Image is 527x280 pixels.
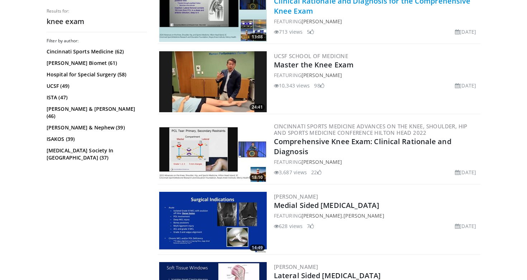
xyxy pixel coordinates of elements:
[250,174,265,181] span: 18:10
[274,52,348,60] a: UCSF School of Medicine
[47,60,145,67] a: [PERSON_NAME] Biomet (61)
[311,169,321,176] li: 22
[455,222,476,230] li: [DATE]
[455,169,476,176] li: [DATE]
[455,82,476,89] li: [DATE]
[250,245,265,251] span: 14:49
[302,212,342,219] a: [PERSON_NAME]
[47,48,145,55] a: Cincinnati Sports Medicine (62)
[274,222,303,230] li: 628 views
[47,94,145,101] a: ISTA (47)
[274,137,451,156] a: Comprehensive Knee Exam: Clinical Rationale and Diagnosis
[159,122,267,182] img: 5fc36937-04fb-4d58-a524-27a888420987.300x170_q85_crop-smart_upscale.jpg
[274,169,307,176] li: 3,687 views
[274,123,467,136] a: Cincinnati Sports Medicine Advances on the Knee, Shoulder, Hip and Sports Medicine Conference Hil...
[274,263,318,270] a: [PERSON_NAME]
[302,72,342,79] a: [PERSON_NAME]
[47,105,145,120] a: [PERSON_NAME] & [PERSON_NAME] (46)
[274,158,479,166] div: FEATURING
[274,18,479,25] div: FEATURING
[274,82,310,89] li: 10,343 views
[302,18,342,25] a: [PERSON_NAME]
[274,71,479,79] div: FEATURING
[47,147,145,161] a: [MEDICAL_DATA] Society In [GEOGRAPHIC_DATA] (37)
[302,158,342,165] a: [PERSON_NAME]
[159,51,267,112] a: 24:41
[47,8,147,14] p: Results for:
[47,124,145,131] a: [PERSON_NAME] & Nephew (39)
[159,192,267,253] a: 14:49
[314,82,324,89] li: 98
[274,28,303,35] li: 713 views
[307,28,314,35] li: 5
[455,28,476,35] li: [DATE]
[159,192,267,253] img: 1093b870-8a95-4b77-8e14-87309390d0f5.300x170_q85_crop-smart_upscale.jpg
[47,82,145,90] a: UCSF (49)
[159,122,267,182] a: 18:10
[343,212,384,219] a: [PERSON_NAME]
[307,222,314,230] li: 7
[47,17,147,26] h2: knee exam
[274,200,379,210] a: Medial Sided [MEDICAL_DATA]
[274,60,353,70] a: Master the Knee Exam
[47,136,145,143] a: ISAKOS (39)
[250,104,265,110] span: 24:41
[274,212,479,219] div: FEATURING ,
[47,38,147,44] h3: Filter by author:
[274,193,318,200] a: [PERSON_NAME]
[47,71,145,78] a: Hospital for Special Surgery (58)
[159,51,267,112] img: 5866c4ed-3974-4147-8369-9a923495f326.300x170_q85_crop-smart_upscale.jpg
[250,34,265,40] span: 13:08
